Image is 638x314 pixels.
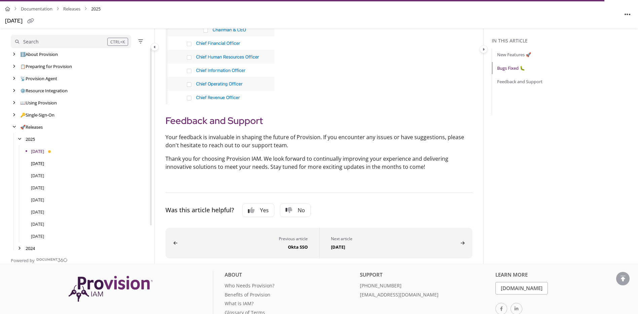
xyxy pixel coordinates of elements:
[137,37,145,45] button: Filter
[331,242,458,250] div: [DATE]
[180,236,308,242] div: Previous article
[31,172,44,179] a: June 2025
[20,112,26,118] span: 🔑
[20,75,26,82] span: 📡
[280,203,311,217] button: No
[331,236,458,242] div: Next article
[16,136,23,143] div: arrow
[69,276,153,302] img: Provision IAM Onboarding Platform
[492,37,635,44] div: In this article
[20,63,26,69] span: 📋
[616,272,630,285] div: scroll to top
[225,300,355,309] a: What is IAM?
[63,4,80,14] a: Releases
[20,100,26,106] span: 📖
[16,245,23,252] div: arrow
[180,242,308,250] div: Okta SSO
[360,282,490,291] a: [PHONE_NUMBER]
[11,256,68,264] a: Powered by Document360 - opens in a new tab
[36,258,68,262] img: Document360
[11,51,17,58] div: arrow
[497,78,542,85] a: Feedback and Support
[11,257,35,264] span: Powered by
[107,38,128,46] div: CTRL+K
[5,4,10,14] a: Home
[26,245,35,252] a: 2024
[11,63,17,70] div: arrow
[242,203,274,217] button: Yes
[31,196,44,203] a: April 2025
[20,51,58,58] a: About Provision
[5,16,23,26] div: [DATE]
[495,271,626,282] div: Learn More
[497,51,531,58] a: New Features 🚀
[165,155,473,171] p: Thank you for choosing Provision IAM. We look forward to continually improving your experience an...
[20,88,26,94] span: ⚙️
[225,291,355,300] a: Benefits of Provision
[165,114,473,128] h2: Feedback and Support
[319,228,473,258] button: July 2025
[25,16,36,27] button: Copy link of
[26,136,35,143] a: 2025
[31,209,44,215] a: March 2025
[20,124,26,130] span: 🚀
[23,38,39,45] div: Search
[360,271,490,282] div: Support
[622,9,633,20] button: Article more options
[11,75,17,82] div: arrow
[20,51,26,57] span: ℹ️
[480,45,488,53] button: Category toggle
[165,206,234,215] div: Was this article helpful?
[151,43,159,51] button: Category toggle
[31,160,44,167] a: July 2025
[31,148,44,155] a: August 2025
[497,65,525,71] a: Bugs Fixed 🐛
[11,88,17,94] div: arrow
[21,4,52,14] a: Documentation
[165,133,473,149] p: Your feedback is invaluable in shaping the future of Provision. If you encounter any issues or ha...
[11,112,17,118] div: arrow
[225,271,355,282] div: About
[11,124,17,130] div: arrow
[11,35,131,48] button: Search
[31,184,44,191] a: May 2025
[31,233,44,240] a: January 2025
[20,99,57,106] a: Using Provision
[20,87,68,94] a: Resource Integration
[20,63,72,70] a: Preparing for Provision
[11,100,17,106] div: arrow
[91,4,101,14] span: 2025
[20,112,54,118] a: Single-Sign-On
[20,75,57,82] a: Provision Agent
[225,282,355,291] a: Who Needs Provision?
[20,124,43,130] a: Releases
[360,291,490,300] a: [EMAIL_ADDRESS][DOMAIN_NAME]
[31,221,44,227] a: February 2025
[495,282,548,294] a: [DOMAIN_NAME]
[165,228,319,258] button: Okta SSO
